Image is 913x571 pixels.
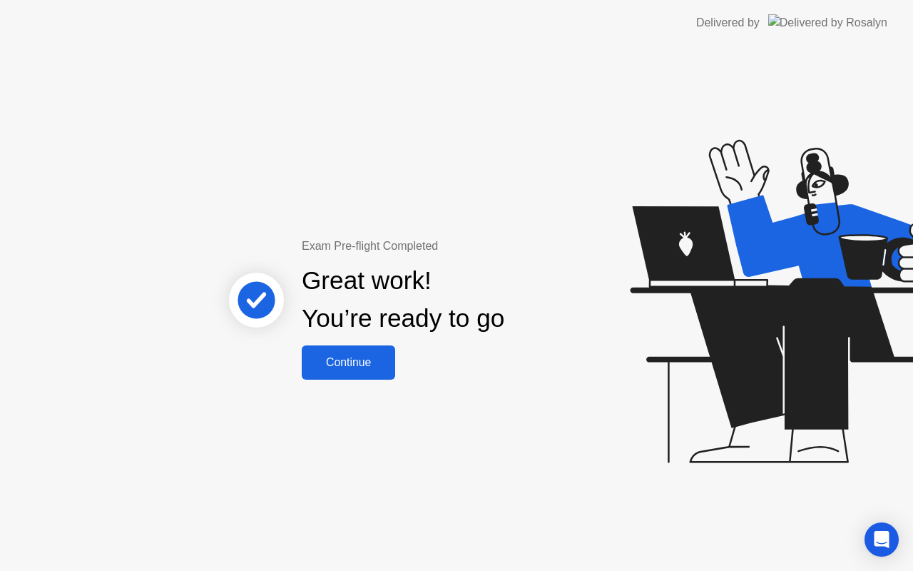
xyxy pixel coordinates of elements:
img: Delivered by Rosalyn [768,14,887,31]
button: Continue [302,345,395,380]
div: Delivered by [696,14,760,31]
div: Exam Pre-flight Completed [302,238,596,255]
div: Open Intercom Messenger [864,522,899,557]
div: Continue [306,356,391,369]
div: Great work! You’re ready to go [302,262,504,338]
